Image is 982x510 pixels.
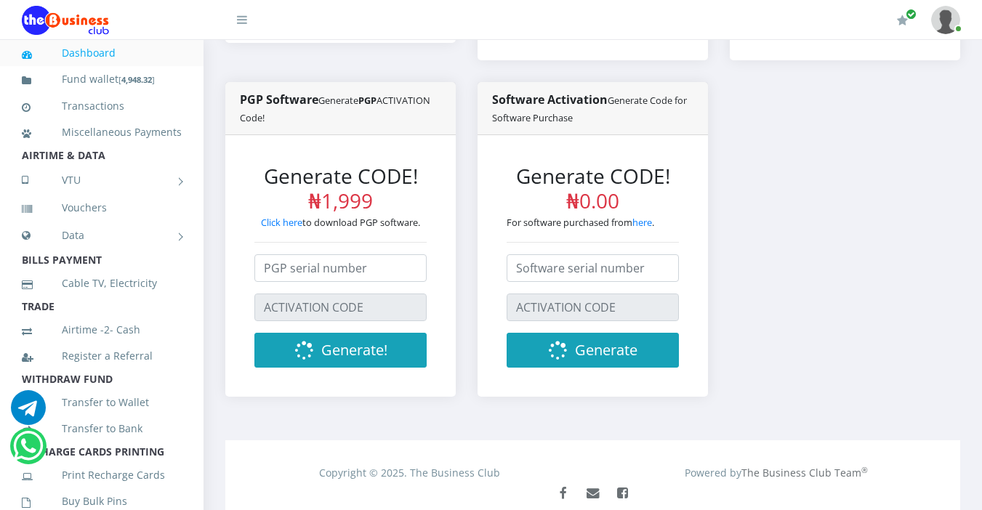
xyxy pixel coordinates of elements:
i: Renew/Upgrade Subscription [897,15,908,26]
a: Transfer to Bank [22,412,182,445]
a: Chat for support [11,401,46,425]
sup: ® [861,465,868,475]
a: Data [22,217,182,254]
a: Click here [261,216,302,229]
a: Join The Business Club Group [609,480,636,507]
span: Generate! [321,340,387,360]
a: Cable TV, Electricity [22,267,182,300]
a: here [632,216,652,229]
b: 4,948.32 [121,74,152,85]
a: Register a Referral [22,339,182,373]
input: PGP serial number [254,254,427,282]
a: Fund wallet[4,948.32] [22,62,182,97]
a: Miscellaneous Payments [22,116,182,149]
button: Generate! [254,333,427,368]
div: Powered by [593,465,960,480]
a: Transfer to Wallet [22,386,182,419]
b: PGP [358,94,377,107]
input: ACTIVATION CODE [254,294,427,321]
a: Airtime -2- Cash [22,313,182,347]
a: Print Recharge Cards [22,458,182,492]
a: Like The Business Club Page [550,480,576,507]
h3: Generate CODE! [507,164,679,213]
a: Mail us [579,480,606,507]
a: VTU [22,162,182,198]
a: Dashboard [22,36,182,70]
small: Generate ACTIVATION Code! [240,94,430,124]
strong: PGP Software [240,92,430,125]
span: Renew/Upgrade Subscription [906,9,917,20]
div: Copyright © 2025. The Business Club [226,465,593,480]
h3: Generate CODE! [254,164,427,213]
span: Generate [575,340,637,360]
a: Chat for support [13,440,43,464]
small: For software purchased from . [507,216,654,229]
input: ACTIVATION CODE [507,294,679,321]
img: User [931,6,960,34]
button: Generate [507,333,679,368]
a: Transactions [22,89,182,123]
strong: Software Activation [492,92,687,125]
input: Software serial number [507,254,679,282]
span: ₦0.00 [566,187,619,214]
img: Logo [22,6,109,35]
a: Vouchers [22,191,182,224]
small: [ ] [118,74,155,85]
small: to download PGP software. [261,216,420,229]
a: The Business Club Team® [741,466,868,479]
span: ₦1,999 [308,187,373,214]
